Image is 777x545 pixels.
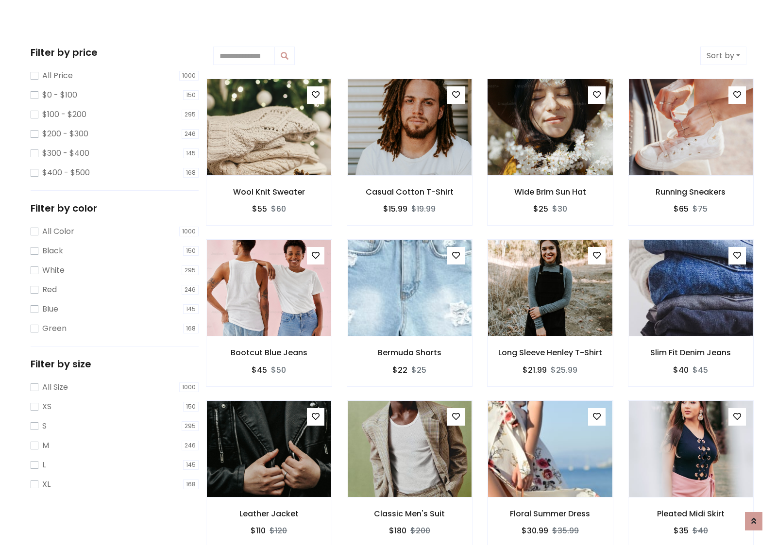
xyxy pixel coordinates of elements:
del: $75 [693,203,708,215]
span: 150 [183,402,199,412]
h6: Bermuda Shorts [347,348,473,357]
del: $120 [270,525,287,536]
h6: $35 [674,526,689,535]
span: 246 [182,441,199,450]
button: Sort by [700,47,746,65]
del: $50 [271,364,286,376]
span: 145 [183,304,199,314]
h6: $40 [673,365,689,375]
h5: Filter by color [31,202,199,214]
label: Green [42,323,67,334]
del: $19.99 [411,203,436,215]
span: 168 [183,324,199,333]
h6: Long Sleeve Henley T-Shirt [488,348,613,357]
h6: Wool Knit Sweater [206,187,332,197]
label: Blue [42,303,58,315]
label: All Size [42,381,68,393]
label: $0 - $100 [42,89,77,101]
h6: $22 [392,365,407,375]
h5: Filter by size [31,358,199,370]
h6: $180 [389,526,406,535]
label: $400 - $500 [42,167,90,179]
h6: $30.99 [522,526,548,535]
label: XS [42,401,51,413]
label: All Price [42,70,73,82]
h6: $45 [252,365,267,375]
del: $25 [411,364,426,376]
h6: $65 [674,204,689,214]
h6: Wide Brim Sun Hat [488,187,613,197]
label: S [42,420,47,432]
h6: $25 [533,204,548,214]
del: $35.99 [552,525,579,536]
span: 295 [182,110,199,119]
del: $40 [693,525,708,536]
label: L [42,459,46,471]
h6: Floral Summer Dress [488,509,613,518]
span: 1000 [179,227,199,236]
h6: Pleated Midi Skirt [628,509,754,518]
h6: Slim Fit Denim Jeans [628,348,754,357]
label: White [42,264,65,276]
h6: Classic Men's Suit [347,509,473,518]
span: 295 [182,265,199,275]
h5: Filter by price [31,47,199,58]
span: 1000 [179,71,199,81]
span: 150 [183,246,199,256]
del: $45 [693,364,708,376]
label: All Color [42,226,74,237]
h6: Casual Cotton T-Shirt [347,187,473,197]
del: $25.99 [551,364,577,376]
label: $300 - $400 [42,148,89,159]
span: 168 [183,479,199,489]
del: $200 [410,525,430,536]
label: $200 - $300 [42,128,88,140]
span: 150 [183,90,199,100]
h6: $15.99 [383,204,407,214]
h6: $21.99 [523,365,547,375]
del: $60 [271,203,286,215]
span: 145 [183,149,199,158]
h6: Leather Jacket [206,509,332,518]
label: Red [42,284,57,296]
label: Black [42,245,63,257]
h6: $55 [252,204,267,214]
h6: Bootcut Blue Jeans [206,348,332,357]
span: 168 [183,168,199,178]
span: 295 [182,421,199,431]
del: $30 [552,203,567,215]
h6: $110 [251,526,266,535]
label: $100 - $200 [42,109,86,120]
label: M [42,440,49,451]
span: 145 [183,460,199,470]
h6: Running Sneakers [628,187,754,197]
span: 246 [182,129,199,139]
span: 246 [182,285,199,295]
label: XL [42,479,51,490]
span: 1000 [179,382,199,392]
